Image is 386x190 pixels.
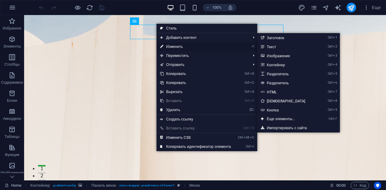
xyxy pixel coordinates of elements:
[245,99,249,103] i: Ctrl
[157,51,248,60] span: Переместить
[245,72,249,76] i: Ctrl
[228,5,233,10] i: При изменении размера уровень масштабирования подстраивается автоматически в соответствии с выбра...
[334,4,341,11] i: AI Writer
[310,4,318,11] button: pages
[333,81,337,85] i: 6
[119,182,175,189] span: . menu-wrapper .preset-menu-v2-home-7
[257,87,318,96] a: Ctrl7HTML
[238,135,243,139] i: Ctrl
[157,96,235,105] a: CtrlVВставить
[212,4,222,11] h6: 100%
[257,78,318,87] a: Ctrl6Разделитель
[333,99,337,103] i: 8
[250,81,254,85] i: C
[86,4,93,11] button: reload
[86,4,93,11] i: Перезагрузить страницу
[328,63,333,67] i: Ctrl
[322,4,330,11] button: navigator
[257,33,318,42] a: Ctrl1Заголовок
[157,33,248,42] span: Добавить контент
[328,36,333,39] i: Ctrl
[3,26,21,31] p: Избранное
[14,157,21,159] button: 2
[334,4,342,11] button: text_generator
[257,123,340,132] a: Импортировать с сайта
[203,4,224,11] button: 100%
[177,184,180,187] i: Этот элемент является настраиваемым пресетом
[298,4,305,11] button: design
[252,45,254,48] i: ⏎
[52,182,76,189] span: . gradient-overlay
[243,135,249,139] i: Alt
[298,4,305,11] i: Дизайн (Ctrl+Alt+Y)
[157,42,235,51] a: ⏎Изменить
[351,182,369,189] button: Код
[333,63,337,67] i: 4
[1,80,23,85] p: Содержимое
[257,69,318,78] a: Ctrl5Разделитель
[245,90,249,94] i: Ctrl
[74,4,81,11] button: Нажмите здесь, чтобы выйти из режима предварительного просмотра и продолжить редактирование
[157,87,235,96] a: CtrlXВырезать
[250,72,254,76] i: D
[91,182,116,189] span: Щелкните, чтобы выбрать. Дважды щелкните, чтобы изменить
[249,126,252,130] i: ⇧
[250,99,254,103] i: V
[361,3,383,12] button: Еще
[328,45,333,48] i: Ctrl
[328,81,333,85] i: Ctrl
[330,182,346,189] h6: Время сеанса
[333,72,337,76] i: 5
[329,117,334,121] i: Ctrl
[328,99,333,103] i: Ctrl
[251,145,254,148] i: I
[257,42,318,51] a: Ctrl2Текст
[246,145,251,148] i: Ctrl
[328,108,333,112] i: Ctrl
[30,182,50,189] span: Щелкните, чтобы выбрать. Дважды щелкните, чтобы изменить
[333,90,337,94] i: 7
[333,45,337,48] i: 2
[189,182,200,189] span: Щелкните, чтобы выбрать. Дважды щелкните, чтобы изменить
[328,90,333,94] i: Ctrl
[250,135,254,139] i: C
[243,126,248,130] i: Ctrl
[157,24,257,33] a: Стиль
[257,51,318,60] a: Ctrl3Изображение
[157,142,235,151] a: CtrlIКопировать идентификатор элемента
[353,182,366,189] span: Код
[14,164,21,166] button: 3
[5,152,19,157] p: Функции
[336,182,346,189] span: 00 00
[7,98,17,103] p: Блоки
[5,182,21,189] a: Щелкните для отмены выбора. Дважды щелкните, чтобы открыть Страницы
[30,182,200,189] nav: breadcrumb
[157,60,248,69] a: Отправить
[328,72,333,76] i: Ctrl
[334,117,337,121] i: ⏎
[157,115,257,124] a: Создать ссылку
[333,54,337,58] i: 3
[157,69,235,78] a: CtrlDКопировать
[346,3,356,12] button: publish
[157,133,235,142] a: CtrlAltCИзменить CSS
[249,108,254,112] i: ⌦
[245,81,249,85] i: Ctrl
[257,60,318,69] a: Ctrl4Контейнер
[310,4,317,11] i: Страницы (Ctrl+Alt+S)
[157,105,235,114] a: ⌦Удалить
[78,184,82,187] i: Этот элемент включает фон
[5,134,20,139] p: Таблицы
[157,78,235,87] a: CtrlCКопировать
[374,182,381,189] button: Usercentrics
[14,150,21,151] button: 1
[257,96,318,105] a: Ctrl8[DEMOGRAPHIC_DATA]
[1,170,24,175] p: Изображения
[340,183,341,188] span: :
[3,44,21,49] p: Элементы
[322,4,329,11] i: Навигатор
[252,126,254,130] i: V
[250,90,254,94] i: X
[157,124,235,133] a: Ctrl⇧VВставить ссылку
[328,54,333,58] i: Ctrl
